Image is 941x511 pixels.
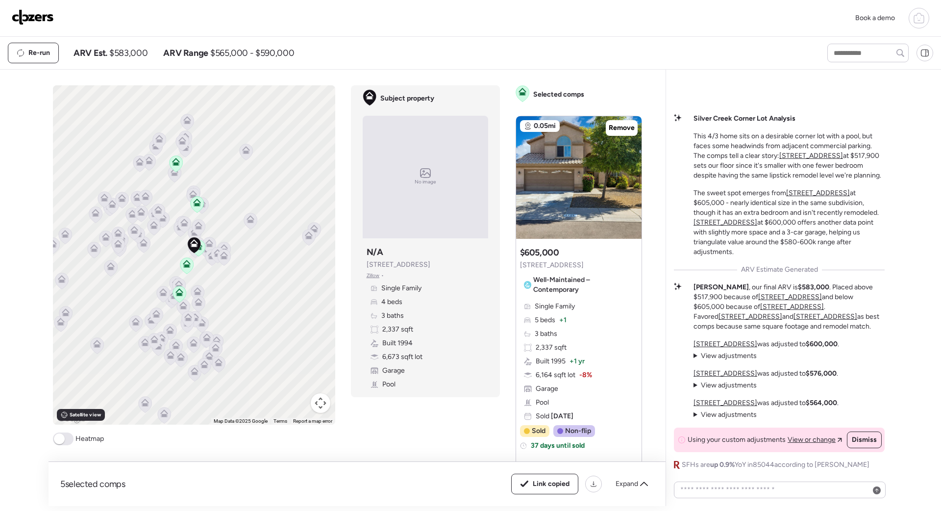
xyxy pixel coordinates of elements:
p: was adjusted to . [693,398,839,408]
span: Non-flip [565,426,591,436]
span: Dismiss [852,435,877,445]
span: 2,337 sqft [382,325,413,334]
span: Well-Maintained – Contemporary [533,275,634,295]
span: 2,337 sqft [536,343,567,353]
img: Logo [12,9,54,25]
strong: $576,000 [806,369,837,378]
a: [STREET_ADDRESS] [693,369,757,378]
p: , our final ARV is . Placed above $517,900 because of and below $605,000 because of . Favored and... [693,282,885,332]
span: SFHs are YoY in 85044 according to [PERSON_NAME] [682,460,869,470]
a: [STREET_ADDRESS] [718,312,782,321]
span: up 0.9% [710,460,735,469]
span: • [381,272,384,280]
span: [STREET_ADDRESS] [520,260,584,270]
strong: $600,000 [806,340,838,348]
summary: View adjustments [693,351,757,361]
span: 37 days until sold [531,441,585,451]
span: 0.05mi [534,121,556,131]
span: $583,000 [109,47,148,59]
span: Map Data ©2025 Google [214,418,268,424]
span: Expand [616,479,638,489]
summary: View adjustments [693,410,757,420]
a: [STREET_ADDRESS] [693,399,757,407]
a: [STREET_ADDRESS] [693,218,757,227]
strong: $564,000 [806,399,837,407]
span: Zillow [367,272,380,280]
span: Built 1994 [382,338,413,348]
span: ARV Estimate Generated [741,265,818,275]
strong: Silver Creek Corner Lot Analysis [693,114,795,123]
span: 6,673 sqft lot [382,352,422,362]
summary: View adjustments [693,381,757,390]
span: [DATE] [549,412,573,420]
a: [STREET_ADDRESS] [758,293,822,301]
p: The sweet spot emerges from at $605,000 - nearly identical size in the same subdivision, though i... [693,188,885,257]
span: Link copied [533,479,570,489]
span: Garage [536,384,558,394]
a: [STREET_ADDRESS] [793,312,857,321]
h3: $605,000 [520,247,559,258]
span: ARV Range [163,47,208,59]
span: Selected comps [533,90,584,100]
span: Pool [382,380,396,389]
span: + 1 [559,315,567,325]
a: Open this area in Google Maps (opens a new window) [55,412,88,425]
span: Subject property [380,94,434,103]
p: This 4/3 home sits on a desirable corner lot with a pool, but faces some headwinds from adjacent ... [693,131,885,180]
span: 3 baths [381,311,404,321]
span: [STREET_ADDRESS] [367,260,430,270]
span: No image [415,178,436,186]
a: Terms (opens in new tab) [273,418,287,424]
span: Sold [532,426,545,436]
p: was adjusted to . [693,369,838,379]
span: 6,164 sqft lot [536,370,575,380]
a: [STREET_ADDRESS] [786,189,850,197]
a: Report a map error [293,418,332,424]
span: Single Family [535,302,575,311]
span: Book a demo [855,14,895,22]
span: 3 baths [535,329,557,339]
a: [STREET_ADDRESS] [779,152,843,160]
h3: N/A [367,246,383,258]
p: was adjusted to . [693,339,839,349]
span: -8% [579,370,592,380]
button: Map camera controls [311,393,330,413]
span: Remove [609,123,635,133]
img: Google [55,412,88,425]
a: View or change [788,435,842,445]
span: + 1 yr [570,357,585,366]
span: Using your custom adjustments [688,435,786,445]
span: View adjustments [701,352,757,360]
strong: [PERSON_NAME] [693,283,749,291]
span: Single Family [381,283,421,293]
span: Sold [536,411,573,421]
a: [STREET_ADDRESS] [693,340,757,348]
span: View adjustments [701,410,757,419]
span: Built 1995 [536,357,566,366]
span: Garage [382,366,405,376]
span: Re-run [28,48,50,58]
span: Satellite view [70,411,101,419]
span: 5 beds [535,315,555,325]
span: View adjustments [701,381,757,389]
span: ARV Est. [74,47,107,59]
span: 5 selected comps [60,478,125,490]
span: Heatmap [75,434,104,444]
span: Pool [536,398,549,408]
strong: $583,000 [798,283,829,291]
span: $565,000 - $590,000 [210,47,294,59]
span: 4 beds [381,297,402,307]
span: View or change [788,435,836,445]
a: [STREET_ADDRESS] [760,303,824,311]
